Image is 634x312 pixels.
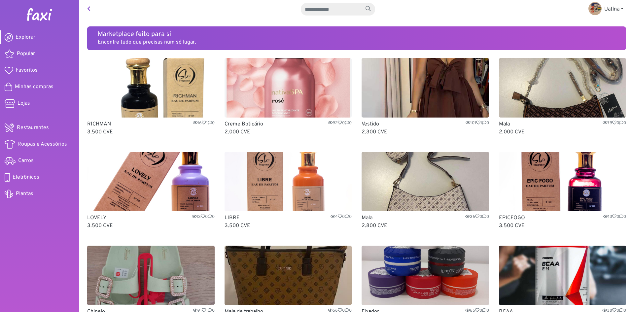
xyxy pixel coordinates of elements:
[603,120,626,126] span: 79 0 0
[225,222,352,230] p: 3.500 CVE
[192,214,215,220] span: 13 0 0
[499,222,626,230] p: 3.500 CVE
[499,214,626,222] p: EPICFOGO
[87,152,215,211] img: LOVELY
[87,128,215,136] p: 3.500 CVE
[499,58,626,118] img: Mala
[499,152,626,230] a: EPICFOGO EPICFOGO1300 3.500 CVE
[362,152,489,211] img: Mala
[499,246,626,305] img: BCAA
[499,152,626,211] img: EPICFOGO
[604,6,619,13] span: Uatína
[87,58,215,136] a: RICHMAN RICHMAN1610 3.500 CVE
[87,246,215,305] img: Chinelo
[13,173,39,181] span: Eletrônicos
[362,58,489,136] a: Vestido Vestido10110 2.300 CVE
[87,152,215,230] a: LOVELY LOVELY1300 3.500 CVE
[225,128,352,136] p: 2.000 CVE
[17,124,49,132] span: Restaurantes
[583,3,629,16] a: Uatína
[225,152,352,230] a: LIBRE LIBRE400 3.500 CVE
[87,120,215,128] p: RICHMAN
[603,214,626,220] span: 13 0 0
[18,99,30,107] span: Lojas
[17,50,35,58] span: Popular
[87,214,215,222] p: LOVELY
[362,246,489,305] img: Fixador
[225,58,352,118] img: Creme Boticário
[15,83,53,91] span: Minhas compras
[16,33,35,41] span: Explorar
[87,58,215,118] img: RICHMAN
[362,58,489,118] img: Vestido
[362,128,489,136] p: 2.300 CVE
[362,222,489,230] p: 2.800 CVE
[466,120,489,126] span: 101 1 0
[362,152,489,230] a: Mala Mala3600 2.800 CVE
[98,30,616,38] h5: Marketplace feito para si
[193,120,215,126] span: 16 1 0
[331,214,352,220] span: 4 0 0
[362,120,489,128] p: Vestido
[225,152,352,211] img: LIBRE
[499,120,626,128] p: Mala
[499,128,626,136] p: 2.000 CVE
[499,58,626,136] a: Mala Mala7900 2.000 CVE
[98,38,616,46] p: Encontre tudo que precisas num só lugar.
[225,246,352,305] img: Mala de trabalho
[465,214,489,220] span: 36 0 0
[16,190,33,198] span: Plantas
[225,120,352,128] p: Creme Boticário
[362,214,489,222] p: Mala
[18,140,67,148] span: Roupas e Acessórios
[87,222,215,230] p: 3.500 CVE
[16,66,38,74] span: Favoritos
[18,157,34,165] span: Carros
[225,214,352,222] p: LIBRE
[225,58,352,136] a: Creme Boticário Creme Boticário9200 2.000 CVE
[328,120,352,126] span: 92 0 0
